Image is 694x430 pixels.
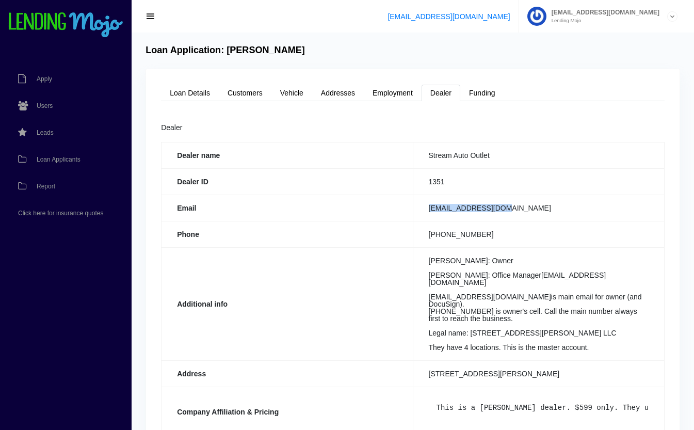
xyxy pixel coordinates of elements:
[460,85,504,101] a: Funding
[162,168,413,195] th: Dealer ID
[37,183,55,189] span: Report
[413,221,664,247] td: [PHONE_NUMBER]
[527,7,546,26] img: Profile image
[162,221,413,247] th: Phone
[18,210,103,216] span: Click here for insurance quotes
[161,122,665,134] div: Dealer
[422,85,460,101] a: Dealer
[271,85,312,101] a: Vehicle
[312,85,364,101] a: Addresses
[162,360,413,387] th: Address
[546,9,659,15] span: [EMAIL_ADDRESS][DOMAIN_NAME]
[37,103,53,109] span: Users
[162,195,413,221] th: Email
[413,142,664,168] td: Stream Auto Outlet
[146,45,305,56] h4: Loan Application: [PERSON_NAME]
[388,12,510,21] a: [EMAIL_ADDRESS][DOMAIN_NAME]
[37,76,52,82] span: Apply
[219,85,271,101] a: Customers
[413,195,664,221] td: [EMAIL_ADDRESS][DOMAIN_NAME]
[37,130,54,136] span: Leads
[37,156,80,163] span: Loan Applicants
[8,12,124,38] img: logo-small.png
[429,396,649,419] pre: This is a [PERSON_NAME] dealer. $599 only. They use Cort's warranty.
[413,168,664,195] td: 1351
[364,85,422,101] a: Employment
[413,247,664,360] td: [PERSON_NAME]: Owner [PERSON_NAME]: Office Manager [EMAIL_ADDRESS][DOMAIN_NAME] [EMAIL_ADDRESS][D...
[161,85,219,101] a: Loan Details
[546,18,659,23] small: Lending Mojo
[413,360,664,387] td: [STREET_ADDRESS][PERSON_NAME]
[162,247,413,360] th: Additional info
[162,142,413,168] th: Dealer name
